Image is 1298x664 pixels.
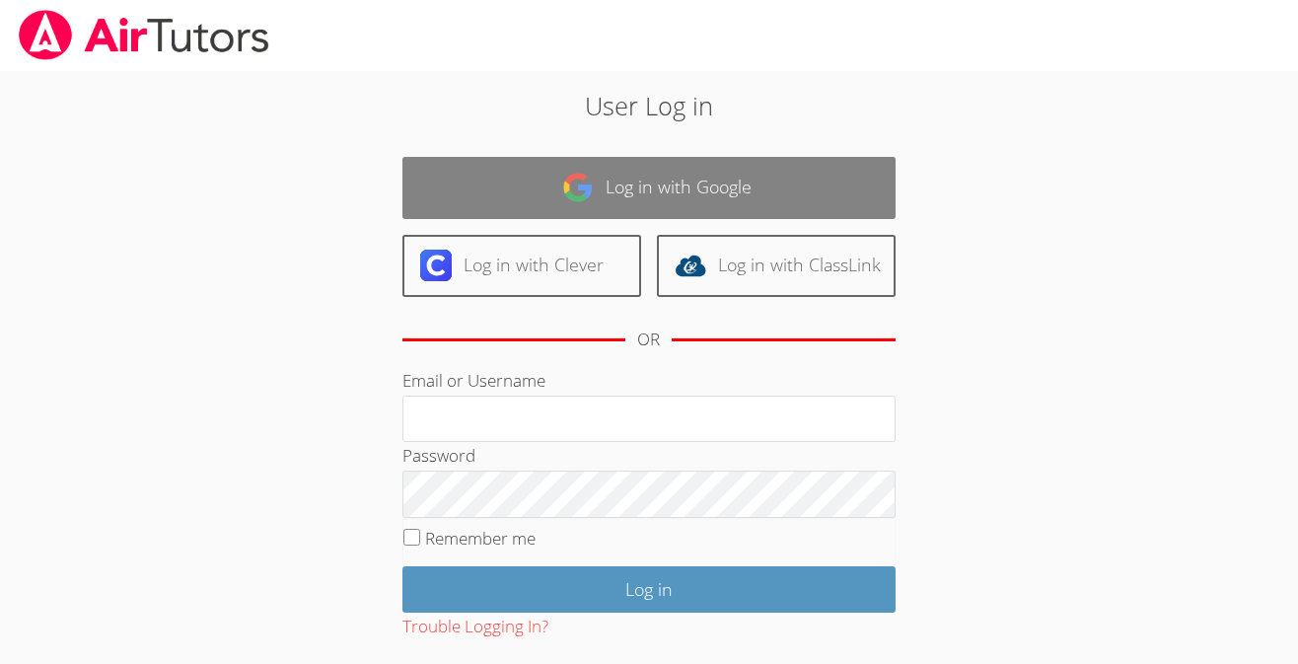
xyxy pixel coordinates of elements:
label: Email or Username [402,369,545,392]
img: clever-logo-6eab21bc6e7a338710f1a6ff85c0baf02591cd810cc4098c63d3a4b26e2feb20.svg [420,250,452,281]
h2: User Log in [299,87,1000,124]
a: Log in with Clever [402,235,641,297]
button: Trouble Logging In? [402,613,548,641]
label: Password [402,444,475,467]
img: airtutors_banner-c4298cdbf04f3fff15de1276eac7730deb9818008684d7c2e4769d2f7ddbe033.png [17,10,271,60]
input: Log in [402,566,896,613]
a: Log in with ClassLink [657,235,896,297]
img: classlink-logo-d6bb404cc1216ec64c9a2012d9dc4662098be43eaf13dc465df04b49fa7ab582.svg [675,250,706,281]
div: OR [637,326,660,354]
label: Remember me [425,527,536,550]
a: Log in with Google [402,157,896,219]
img: google-logo-50288ca7cdecda66e5e0955fdab243c47b7ad437acaf1139b6f446037453330a.svg [562,172,594,203]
